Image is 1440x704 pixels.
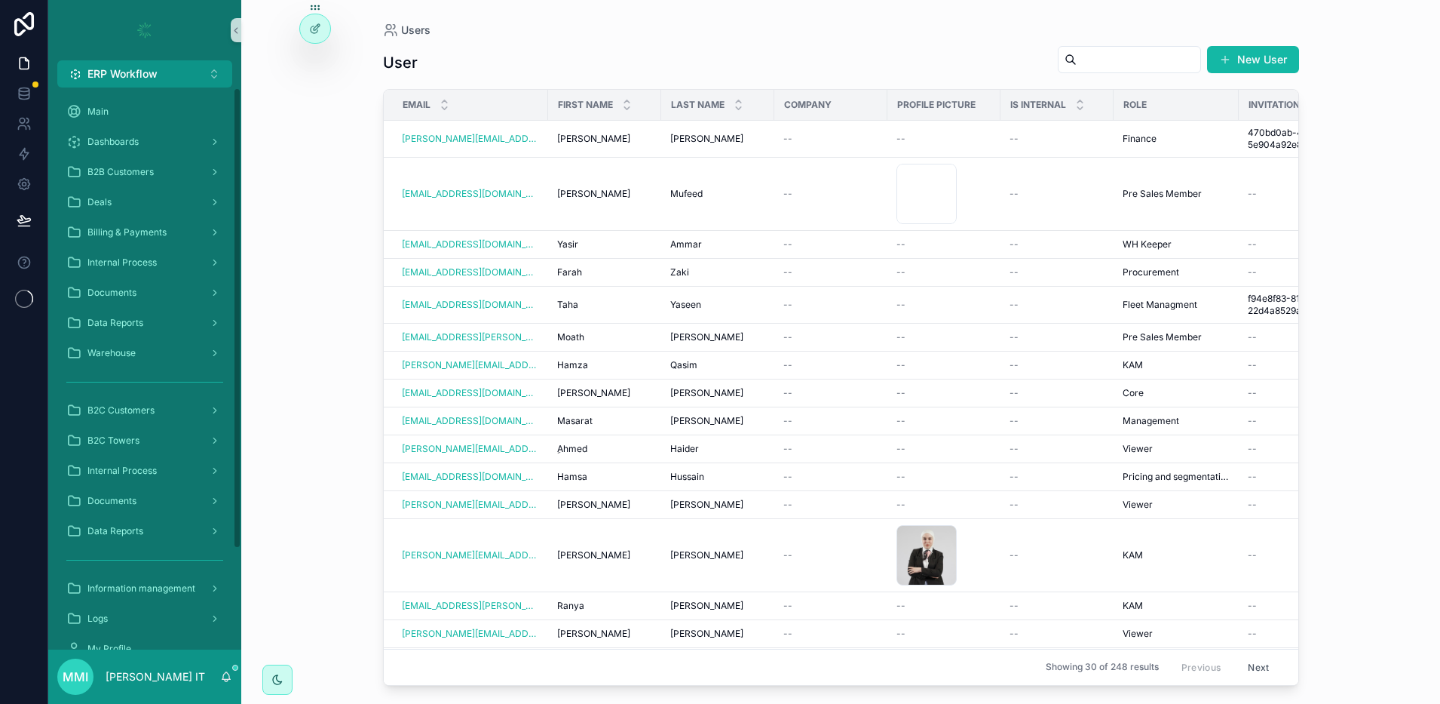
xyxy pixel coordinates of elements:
span: Moath [557,331,584,343]
span: -- [1010,499,1019,511]
a: -- [1010,499,1105,511]
span: [PERSON_NAME] [557,188,630,200]
span: Procurement [1123,266,1179,278]
a: ِAhmed [557,443,652,455]
span: -- [896,133,905,145]
span: -- [1248,549,1257,561]
span: [PERSON_NAME] [670,415,743,427]
h1: User [383,52,418,73]
span: -- [1010,549,1019,561]
a: [PERSON_NAME][EMAIL_ADDRESS][PERSON_NAME][DOMAIN_NAME] [402,628,539,640]
a: -- [783,299,878,311]
a: -- [783,549,878,561]
button: Next [1237,656,1279,679]
a: -- [896,499,991,511]
a: Hussain [670,471,765,483]
a: Yaseen [670,299,765,311]
span: -- [1010,443,1019,455]
a: -- [1010,238,1105,251]
span: -- [896,359,905,371]
span: First name [558,99,613,111]
span: [PERSON_NAME] [670,499,743,511]
a: [PERSON_NAME][EMAIL_ADDRESS][PERSON_NAME][DOMAIN_NAME] [402,549,539,561]
p: [PERSON_NAME] IT [106,669,205,684]
span: Mufeed [670,188,703,200]
span: KAM [1123,549,1143,561]
a: -- [896,299,991,311]
a: [PERSON_NAME] [557,628,652,640]
span: Finance [1123,133,1157,145]
span: Pre Sales Member [1123,331,1202,343]
span: Deals [87,196,112,208]
span: Warehouse [87,347,136,359]
span: Profile picture [897,99,976,111]
a: New User [1207,46,1299,73]
a: -- [783,133,878,145]
span: -- [1248,600,1257,612]
span: -- [896,415,905,427]
a: -- [1248,471,1401,483]
a: [EMAIL_ADDRESS][DOMAIN_NAME] [402,387,539,399]
span: Zaki [670,266,689,278]
span: [PERSON_NAME] [557,133,630,145]
a: [EMAIL_ADDRESS][DOMAIN_NAME] [402,188,539,200]
a: -- [1248,600,1401,612]
span: -- [1248,266,1257,278]
a: Deals [57,189,232,216]
span: -- [783,471,792,483]
span: -- [783,133,792,145]
span: Information management [87,583,195,595]
a: -- [1248,549,1401,561]
span: -- [783,443,792,455]
a: -- [1248,331,1401,343]
a: [EMAIL_ADDRESS][DOMAIN_NAME] [402,471,539,483]
a: -- [1248,238,1401,251]
span: Farah [557,266,582,278]
a: -- [1010,600,1105,612]
span: -- [783,387,792,399]
span: Hamsa [557,471,587,483]
a: Main [57,98,232,125]
span: Ranya [557,600,584,612]
a: [PERSON_NAME] [557,133,652,145]
span: [PERSON_NAME] [557,549,630,561]
a: [PERSON_NAME][EMAIL_ADDRESS][DOMAIN_NAME] [402,359,539,371]
a: My Profile [57,635,232,662]
span: B2B Customers [87,166,154,178]
a: KAM [1123,549,1230,561]
span: [PERSON_NAME] [670,387,743,399]
a: -- [783,387,878,399]
span: f94e8f83-81ce-4658-b7d8-22d4a8529a19 [1248,293,1401,317]
span: -- [783,359,792,371]
span: -- [1248,415,1257,427]
span: [PERSON_NAME] [557,628,630,640]
span: -- [1248,359,1257,371]
a: [PERSON_NAME][EMAIL_ADDRESS][PERSON_NAME][DOMAIN_NAME] [402,133,539,145]
span: -- [896,600,905,612]
span: -- [783,549,792,561]
a: -- [783,238,878,251]
span: -- [783,600,792,612]
a: Qasim [670,359,765,371]
a: [EMAIL_ADDRESS][PERSON_NAME][DOMAIN_NAME] [402,600,539,612]
a: Farah [557,266,652,278]
a: [EMAIL_ADDRESS][PERSON_NAME][DOMAIN_NAME] [402,331,539,343]
span: -- [1010,238,1019,251]
a: [PERSON_NAME] [670,628,765,640]
a: Billing & Payments [57,219,232,246]
span: -- [896,387,905,399]
span: -- [1248,188,1257,200]
a: [PERSON_NAME][EMAIL_ADDRESS][PERSON_NAME][DOMAIN_NAME] [402,499,539,511]
a: -- [783,331,878,343]
a: -- [896,133,991,145]
a: -- [783,628,878,640]
span: -- [1248,443,1257,455]
a: Warehouse [57,340,232,367]
a: -- [1248,499,1401,511]
span: -- [896,299,905,311]
a: [PERSON_NAME][EMAIL_ADDRESS][PERSON_NAME][DOMAIN_NAME] [402,443,539,455]
a: [PERSON_NAME] [670,499,765,511]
